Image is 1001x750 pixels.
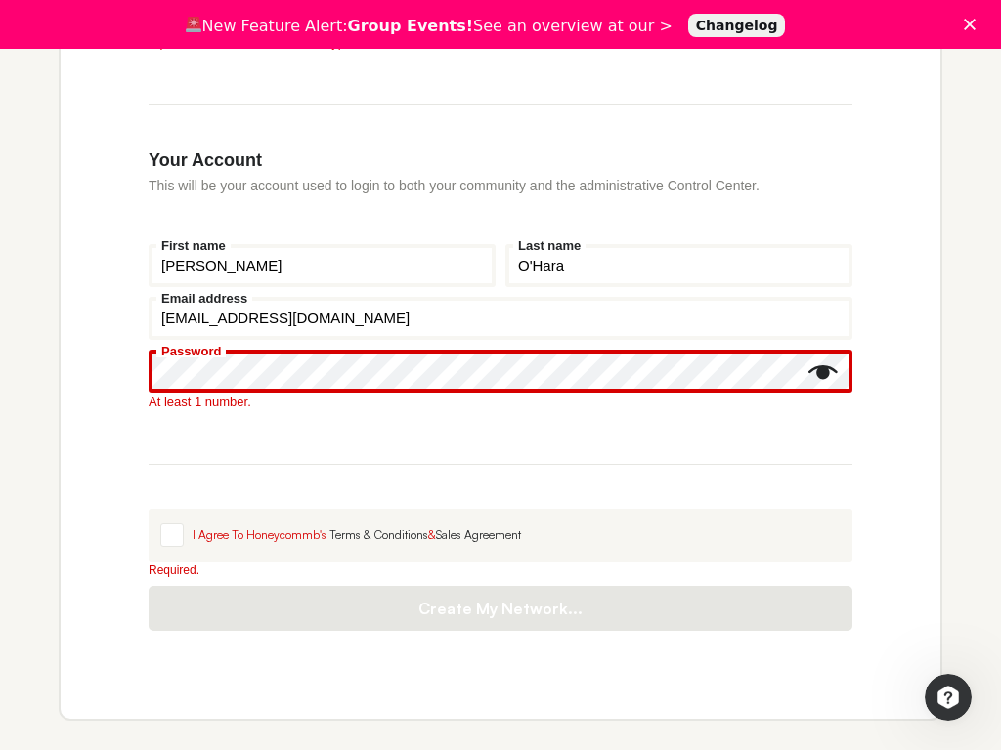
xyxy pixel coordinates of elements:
label: Last name [513,239,586,252]
a: Terms & Conditions [329,527,428,542]
p: This will be your account used to login to both your community and the administrative Control Cen... [149,176,852,195]
b: Group Events! [348,17,474,35]
div: At least 1 number. [149,396,852,408]
a: Sales Agreement [436,527,521,542]
div: I Agree To Honeycommb's & [193,526,841,544]
a: Changelog [688,14,786,37]
label: First name [156,239,231,252]
input: Email address [149,297,852,340]
div: New Feature Alert: See an overview at our > [185,14,673,36]
div: Close [964,18,983,29]
input: First name [149,244,496,287]
iframe: Intercom live chat [925,674,972,721]
label: Password [156,345,226,357]
div: Required. [149,564,852,576]
label: Email address [156,292,252,305]
button: Show password [808,357,838,387]
input: Last name [505,244,852,287]
h3: Your Account [149,149,852,171]
button: Create My Network... [149,586,852,631]
div: Alphanumberic characters and hyphens. [149,36,852,49]
span: Create My Network... [168,599,833,618]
